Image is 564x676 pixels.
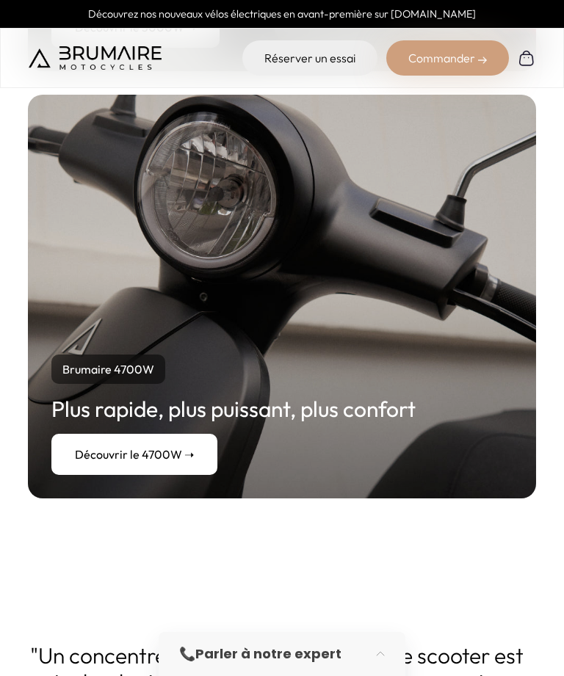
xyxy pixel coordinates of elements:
a: Découvrir le 4700W ➝ [51,434,217,475]
div: Commander [386,40,509,76]
img: Panier [518,49,535,67]
a: Réserver un essai [242,40,377,76]
img: Brumaire Motocycles [29,46,161,70]
h2: Plus rapide, plus puissant, plus confort [51,396,416,422]
p: Brumaire 4700W [51,355,165,384]
img: right-arrow-2.png [478,56,487,65]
